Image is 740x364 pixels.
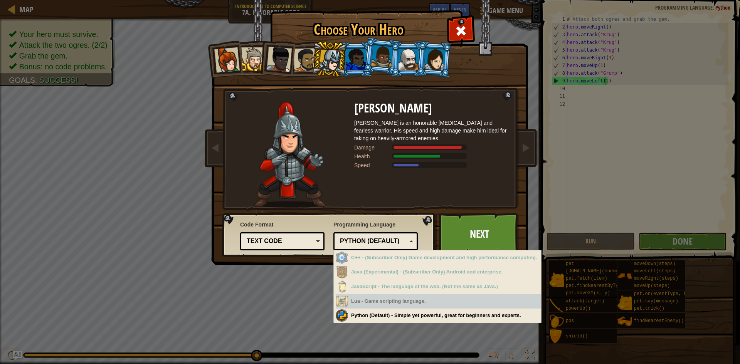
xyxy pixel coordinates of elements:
a: Next [439,213,520,255]
h1: Choose Your Hero [272,22,445,38]
span: Programming Language [333,221,418,228]
li: Gordon the Stalwart [338,42,373,77]
img: language-selector-background.png [222,213,437,257]
li: Hattori Hanzō [311,41,348,78]
div: Speed [354,161,393,169]
div: Text code [247,237,313,246]
h2: [PERSON_NAME] [354,102,508,115]
li: Arryn Stonewall [362,37,400,75]
li: Captain Anya Weston [205,40,243,78]
div: Not support in Classroom [336,279,541,294]
li: Illia Shieldsmith [415,40,452,78]
span: Code Format [240,221,325,228]
div: [PERSON_NAME] is an honorable [MEDICAL_DATA] and fearless warrior. His speed and high damage make... [354,119,508,142]
li: Okar Stompfoot [390,42,425,77]
div: Not support in Classroom [336,265,541,280]
div: Deals 180% of listed Warrior weapon damage. [354,144,508,151]
li: Alejandro the Duelist [285,41,321,77]
div: Python (Default) - Simple yet powerful, great for beginners and experts. [336,308,541,323]
li: Lady Ida Justheart [258,39,296,77]
div: Python (Default) [340,237,407,246]
div: Health [354,153,393,160]
li: Sir Tharin Thunderfist [233,40,268,75]
div: Moves at 8 meters per second. [354,161,508,169]
img: samurai.pose.png [254,102,326,208]
div: Damage [354,144,393,151]
div: Not support in Classroom [336,250,541,265]
div: Gains 71% of listed Warrior armor health. [354,153,508,160]
div: Not support in Classroom [336,294,541,309]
